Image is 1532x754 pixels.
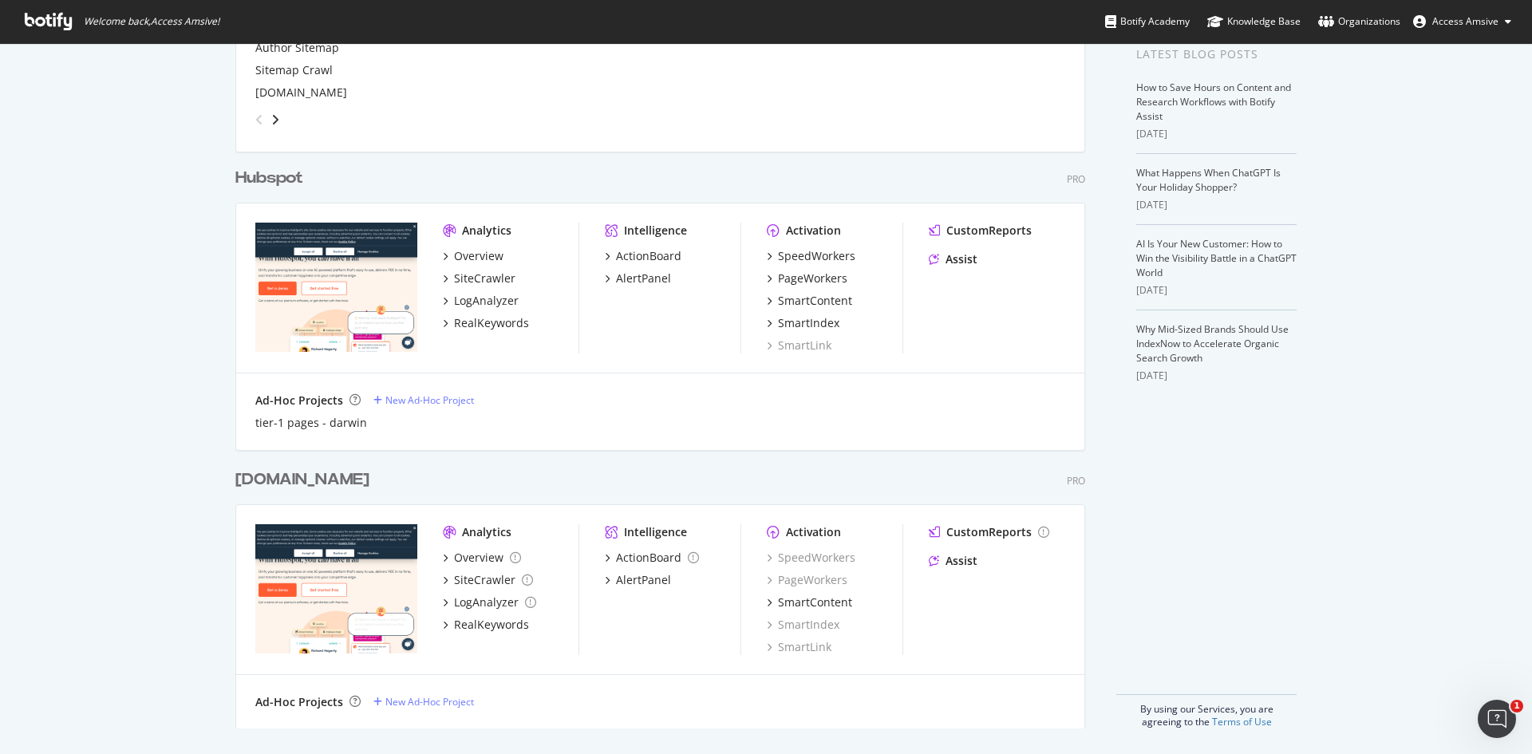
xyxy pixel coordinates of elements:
[946,223,1032,239] div: CustomReports
[1136,198,1297,212] div: [DATE]
[767,338,831,353] a: SmartLink
[1478,700,1516,738] iframe: Intercom live chat
[454,550,503,566] div: Overview
[1432,14,1498,28] span: Access Amsive
[767,617,839,633] a: SmartIndex
[443,270,515,286] a: SiteCrawler
[454,248,503,264] div: Overview
[1116,694,1297,728] div: By using our Services, you are agreeing to the
[1136,322,1289,365] a: Why Mid-Sized Brands Should Use IndexNow to Accelerate Organic Search Growth
[778,293,852,309] div: SmartContent
[605,248,681,264] a: ActionBoard
[624,223,687,239] div: Intelligence
[255,62,333,78] a: Sitemap Crawl
[1136,369,1297,383] div: [DATE]
[778,315,839,331] div: SmartIndex
[929,223,1032,239] a: CustomReports
[255,694,343,710] div: Ad-Hoc Projects
[443,293,519,309] a: LogAnalyzer
[443,617,529,633] a: RealKeywords
[1136,81,1291,123] a: How to Save Hours on Content and Research Workflows with Botify Assist
[454,293,519,309] div: LogAnalyzer
[454,315,529,331] div: RealKeywords
[454,270,515,286] div: SiteCrawler
[767,572,847,588] a: PageWorkers
[1136,45,1297,63] div: Latest Blog Posts
[778,270,847,286] div: PageWorkers
[778,594,852,610] div: SmartContent
[385,695,474,709] div: New Ad-Hoc Project
[767,293,852,309] a: SmartContent
[1105,14,1190,30] div: Botify Academy
[778,248,855,264] div: SpeedWorkers
[255,223,417,352] img: hubspot.com
[929,524,1049,540] a: CustomReports
[1067,172,1085,186] div: Pro
[929,251,977,267] a: Assist
[1400,9,1524,34] button: Access Amsive
[1136,127,1297,141] div: [DATE]
[1067,474,1085,488] div: Pro
[616,572,671,588] div: AlertPanel
[255,40,339,56] a: Author Sitemap
[255,393,343,409] div: Ad-Hoc Projects
[235,468,376,491] a: [DOMAIN_NAME]
[1136,237,1297,279] a: AI Is Your New Customer: How to Win the Visibility Battle in a ChatGPT World
[767,594,852,610] a: SmartContent
[767,315,839,331] a: SmartIndex
[616,550,681,566] div: ActionBoard
[786,524,841,540] div: Activation
[255,85,347,101] a: [DOMAIN_NAME]
[84,15,219,28] span: Welcome back, Access Amsive !
[946,251,977,267] div: Assist
[767,639,831,655] a: SmartLink
[946,553,977,569] div: Assist
[624,524,687,540] div: Intelligence
[443,315,529,331] a: RealKeywords
[443,594,536,610] a: LogAnalyzer
[1136,283,1297,298] div: [DATE]
[1136,166,1281,194] a: What Happens When ChatGPT Is Your Holiday Shopper?
[462,223,511,239] div: Analytics
[605,270,671,286] a: AlertPanel
[255,524,417,653] img: hubspot-bulkdataexport.com
[454,617,529,633] div: RealKeywords
[1212,715,1272,728] a: Terms of Use
[767,270,847,286] a: PageWorkers
[235,468,369,491] div: [DOMAIN_NAME]
[929,553,977,569] a: Assist
[443,550,521,566] a: Overview
[616,248,681,264] div: ActionBoard
[249,107,270,132] div: angle-left
[443,248,503,264] a: Overview
[767,248,855,264] a: SpeedWorkers
[605,572,671,588] a: AlertPanel
[946,524,1032,540] div: CustomReports
[373,393,474,407] a: New Ad-Hoc Project
[373,695,474,709] a: New Ad-Hoc Project
[235,167,303,190] div: Hubspot
[270,112,281,128] div: angle-right
[454,594,519,610] div: LogAnalyzer
[443,572,533,588] a: SiteCrawler
[605,550,699,566] a: ActionBoard
[462,524,511,540] div: Analytics
[385,393,474,407] div: New Ad-Hoc Project
[1510,700,1523,713] span: 1
[1207,14,1301,30] div: Knowledge Base
[767,550,855,566] a: SpeedWorkers
[1318,14,1400,30] div: Organizations
[454,572,515,588] div: SiteCrawler
[616,270,671,286] div: AlertPanel
[235,167,310,190] a: Hubspot
[255,415,367,431] a: tier-1 pages - darwin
